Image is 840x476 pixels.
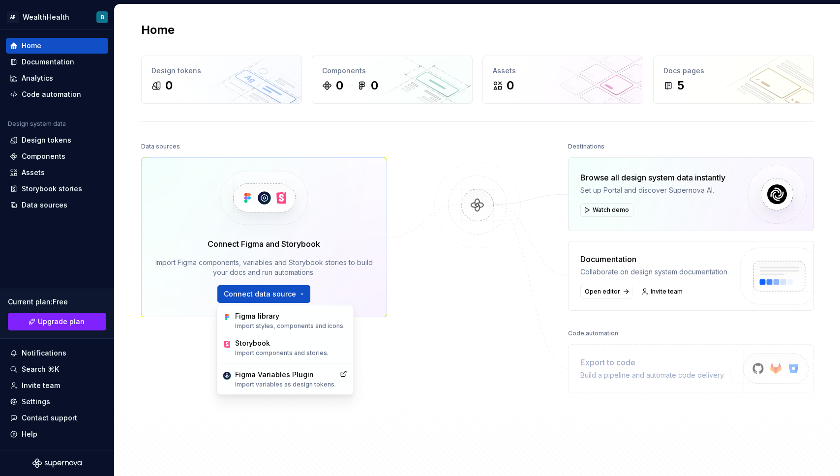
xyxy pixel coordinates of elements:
a: Components [6,149,108,164]
div: Import Figma components, variables and Storybook stories to build your docs and run automations. [155,258,373,277]
a: Invite team [6,378,108,393]
div: Storybook stories [22,184,82,194]
button: Watch demo [580,203,633,217]
div: Design tokens [22,135,71,145]
p: Import components and stories. [235,349,329,357]
p: Import styles, components and icons. [235,322,345,330]
span: Connect data source [224,289,296,299]
div: Data sources [22,200,67,210]
div: Docs pages [663,66,804,76]
div: Invite team [22,381,60,390]
a: Design tokens0 [141,56,302,104]
div: WealthHealth [23,12,69,22]
a: Docs pages5 [653,56,814,104]
a: Design tokens [6,132,108,148]
div: Code automation [568,327,618,340]
a: Assets0 [482,56,643,104]
div: Destinations [568,140,604,153]
div: Data sources [141,140,180,153]
div: Build a pipeline and automate code delivery. [580,370,725,380]
div: Code automation [22,89,81,99]
span: Open editor [585,288,620,296]
button: Connect data source [217,285,310,303]
div: Assets [22,168,45,178]
div: Components [322,66,462,76]
div: B [101,13,104,21]
a: Home [6,38,108,54]
div: Contact support [22,413,77,423]
div: Home [22,41,41,51]
a: Analytics [6,70,108,86]
button: Search ⌘K [6,361,108,377]
button: APWealthHealthB [2,6,112,28]
div: Analytics [22,73,53,83]
div: 0 [371,78,378,93]
button: Notifications [6,345,108,361]
div: AP [7,11,19,23]
svg: Supernova Logo [32,458,82,468]
a: Data sources [6,197,108,213]
button: Contact support [6,410,108,426]
div: Components [22,151,65,161]
div: Settings [22,397,50,407]
div: Search ⌘K [22,364,59,374]
div: 5 [677,78,684,93]
div: Design system data [8,120,66,128]
span: Watch demo [593,206,629,214]
div: Export to code [580,357,725,368]
div: Help [22,429,37,439]
div: Figma Variables Plugin [235,370,336,380]
div: Current plan : Free [8,297,106,307]
div: Set up Portal and discover Supernova AI. [580,185,725,195]
div: Assets [493,66,633,76]
div: 0 [336,78,343,93]
div: Notifications [22,348,66,358]
h2: Home [141,22,175,38]
div: Documentation [580,253,729,265]
div: Collaborate on design system documentation. [580,267,729,277]
div: Storybook [235,338,329,348]
a: Components00 [312,56,473,104]
a: Open editor [580,285,632,298]
a: Invite team [638,285,687,298]
a: Storybook stories [6,181,108,197]
span: Upgrade plan [38,317,85,327]
div: Design tokens [151,66,292,76]
a: Assets [6,165,108,180]
div: Figma library [235,311,345,321]
button: Help [6,426,108,442]
div: 0 [507,78,514,93]
a: Documentation [6,54,108,70]
div: Connect Figma and Storybook [208,238,320,250]
a: Upgrade plan [8,313,106,330]
span: Invite team [651,288,683,296]
div: Documentation [22,57,74,67]
div: Browse all design system data instantly [580,172,725,183]
p: Import variables as design tokens. [235,381,336,388]
a: Code automation [6,87,108,102]
a: Settings [6,394,108,410]
div: 0 [165,78,173,93]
